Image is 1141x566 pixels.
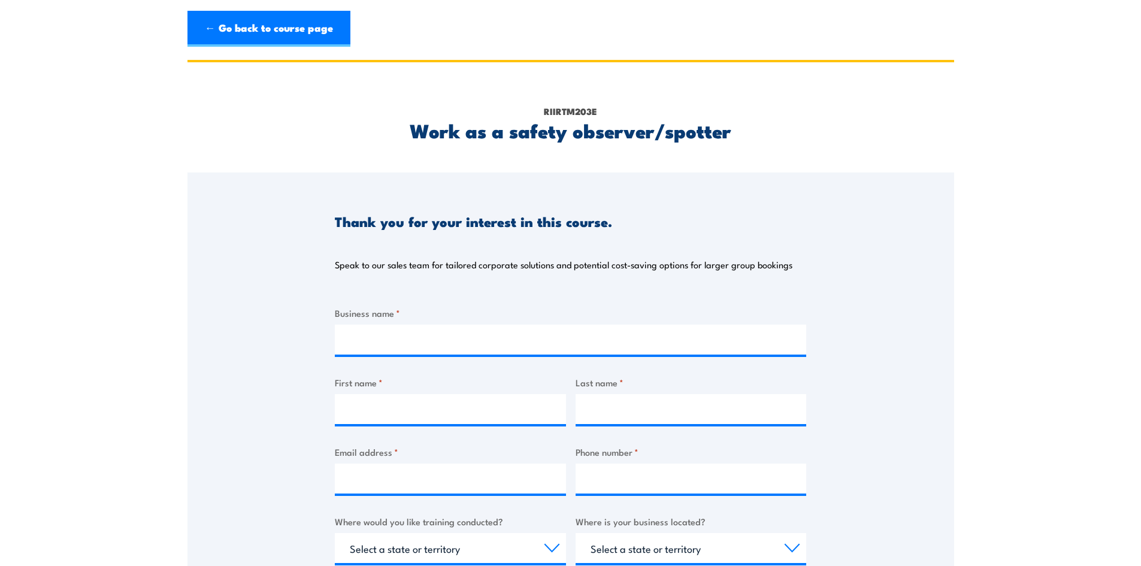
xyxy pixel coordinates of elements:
p: RIIRTM203E [335,105,806,118]
a: ← Go back to course page [187,11,350,47]
label: Last name [576,376,807,389]
label: Phone number [576,445,807,459]
label: First name [335,376,566,389]
label: Where is your business located? [576,514,807,528]
p: Speak to our sales team for tailored corporate solutions and potential cost-saving options for la... [335,259,792,271]
label: Business name [335,306,806,320]
label: Email address [335,445,566,459]
h2: Work as a safety observer/spotter [335,122,806,138]
label: Where would you like training conducted? [335,514,566,528]
h3: Thank you for your interest in this course. [335,214,612,228]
